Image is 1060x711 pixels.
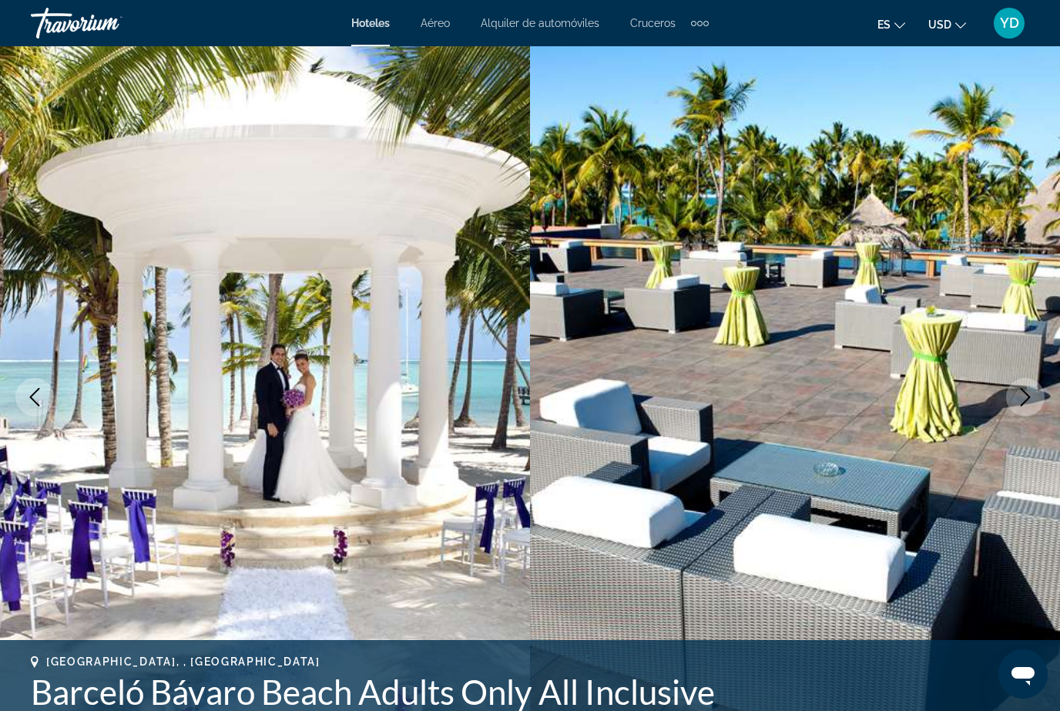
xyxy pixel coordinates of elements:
[1000,15,1019,31] span: YD
[998,649,1048,699] iframe: Button to launch messaging window
[630,17,676,29] a: Cruceros
[421,17,450,29] a: Aéreo
[877,13,905,35] button: Change language
[877,19,891,31] span: es
[928,19,951,31] span: USD
[928,13,966,35] button: Change currency
[15,378,54,416] button: Previous image
[989,7,1029,39] button: User Menu
[351,17,390,29] a: Hoteles
[1006,378,1045,416] button: Next image
[46,655,320,668] span: [GEOGRAPHIC_DATA], , [GEOGRAPHIC_DATA]
[691,11,709,35] button: Extra navigation items
[31,3,185,43] a: Travorium
[481,17,599,29] a: Alquiler de automóviles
